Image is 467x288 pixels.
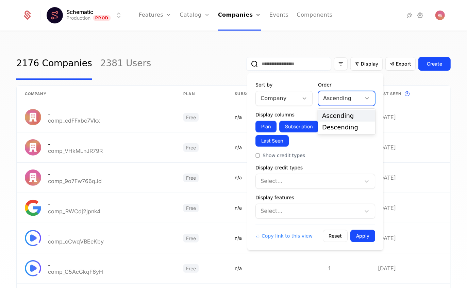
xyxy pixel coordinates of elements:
[361,60,378,67] span: Display
[385,57,416,71] button: Export
[350,57,383,71] button: Display
[322,113,371,119] div: Ascending
[318,82,375,88] div: Order
[49,8,123,23] button: Select environment
[435,11,445,20] button: Open user button
[255,164,375,171] div: Display credit types
[416,11,424,19] a: Settings
[396,60,411,67] span: Export
[47,7,63,23] img: Schematic
[378,91,402,97] span: Last seen
[262,233,313,239] span: Copy link to this view
[255,111,375,118] div: Display columns
[435,11,445,20] img: Ryan Echternacht
[175,86,227,102] th: Plan
[255,194,375,201] div: Display features
[235,91,267,97] span: Subscription
[418,57,451,71] button: Create
[255,135,289,147] button: Last Seen
[255,233,313,239] button: Copy link to this view
[263,152,305,159] span: Show credit types
[255,121,277,132] button: Plan
[334,57,348,70] button: Filter options
[279,121,318,132] button: Subscription
[100,48,151,80] a: 2381 Users
[16,48,92,80] a: 2176 Companies
[405,11,414,19] a: Integrations
[17,86,175,102] th: Company
[255,82,313,88] div: Sort by
[427,60,442,67] div: Create
[261,177,357,185] div: Select...
[322,124,371,130] div: Descending
[66,9,93,15] span: Schematic
[66,15,90,21] div: Production
[247,73,383,250] div: Display
[350,230,375,242] button: Apply
[93,15,111,21] span: Prod
[323,230,348,242] button: Reset
[261,207,357,215] div: Select...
